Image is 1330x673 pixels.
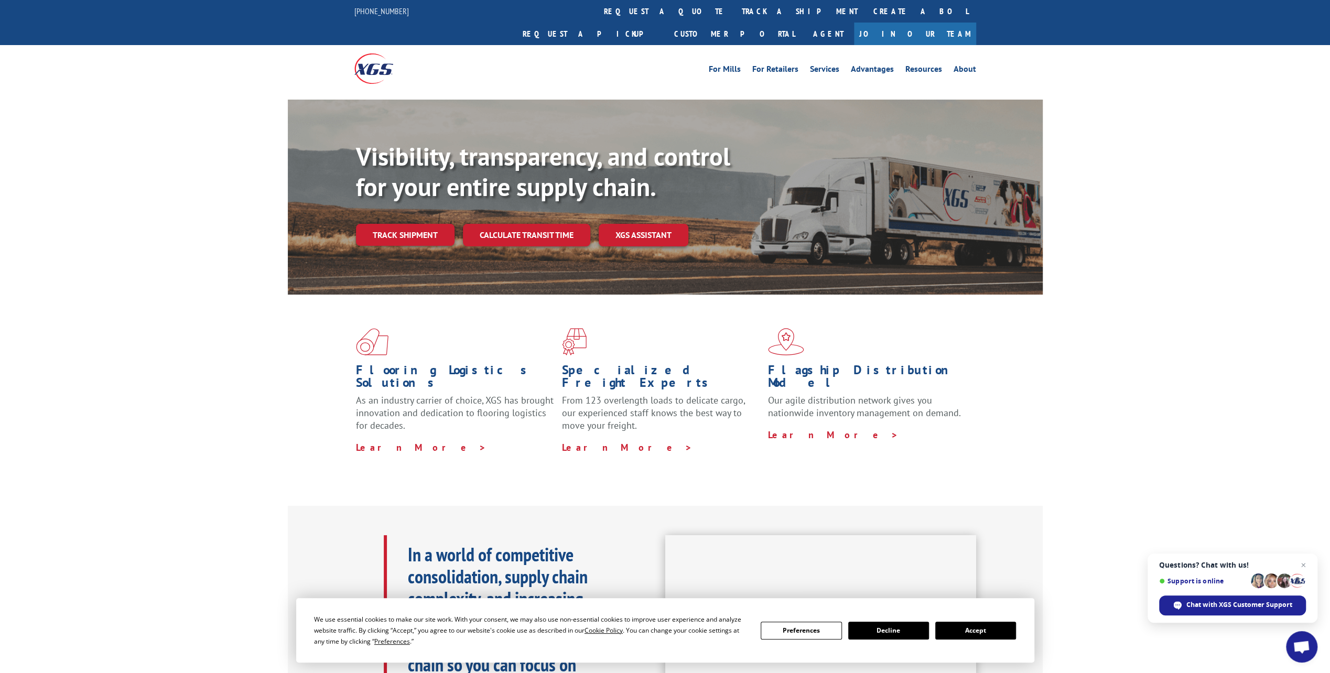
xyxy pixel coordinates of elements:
a: Learn More > [356,441,486,453]
img: xgs-icon-flagship-distribution-model-red [768,328,804,355]
h1: Flagship Distribution Model [768,364,966,394]
a: Learn More > [562,441,693,453]
span: Questions? Chat with us! [1159,561,1306,569]
button: Decline [848,622,929,639]
a: Calculate transit time [463,224,590,246]
button: Preferences [761,622,841,639]
span: Our agile distribution network gives you nationwide inventory management on demand. [768,394,961,419]
a: XGS ASSISTANT [599,224,688,246]
div: We use essential cookies to make our site work. With your consent, we may also use non-essential ... [314,614,748,647]
p: From 123 overlength loads to delicate cargo, our experienced staff knows the best way to move you... [562,394,760,441]
a: Request a pickup [515,23,666,45]
b: Visibility, transparency, and control for your entire supply chain. [356,140,730,203]
div: Chat with XGS Customer Support [1159,595,1306,615]
button: Accept [935,622,1016,639]
a: For Retailers [752,65,798,77]
a: Advantages [851,65,894,77]
h1: Flooring Logistics Solutions [356,364,554,394]
h1: Specialized Freight Experts [562,364,760,394]
a: Join Our Team [854,23,976,45]
a: [PHONE_NUMBER] [354,6,409,16]
a: Services [810,65,839,77]
a: Customer Portal [666,23,803,45]
span: Support is online [1159,577,1247,585]
a: About [954,65,976,77]
a: Resources [905,65,942,77]
div: Open chat [1286,631,1317,663]
a: Learn More > [768,429,899,441]
span: Close chat [1297,559,1310,571]
a: Agent [803,23,854,45]
img: xgs-icon-total-supply-chain-intelligence-red [356,328,388,355]
span: Cookie Policy [585,626,623,635]
div: Cookie Consent Prompt [296,598,1034,663]
img: xgs-icon-focused-on-flooring-red [562,328,587,355]
a: For Mills [709,65,741,77]
span: Chat with XGS Customer Support [1186,600,1292,610]
a: Track shipment [356,224,455,246]
span: As an industry carrier of choice, XGS has brought innovation and dedication to flooring logistics... [356,394,554,431]
span: Preferences [374,637,410,646]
